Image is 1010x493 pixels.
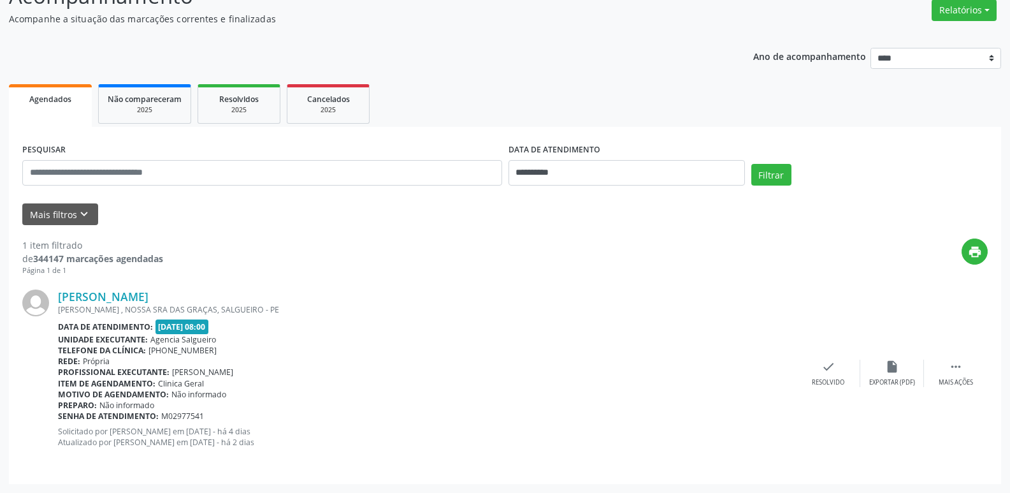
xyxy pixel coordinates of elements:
[58,378,155,389] b: Item de agendamento:
[9,12,703,26] p: Acompanhe a situação das marcações correntes e finalizadas
[150,334,216,345] span: Agencia Salgueiro
[171,389,226,400] span: Não informado
[509,140,600,160] label: DATA DE ATENDIMENTO
[58,334,148,345] b: Unidade executante:
[172,367,233,378] span: [PERSON_NAME]
[22,140,66,160] label: PESQUISAR
[77,207,91,221] i: keyboard_arrow_down
[812,378,844,387] div: Resolvido
[161,411,204,422] span: M02977541
[148,345,217,356] span: [PHONE_NUMBER]
[108,105,182,115] div: 2025
[29,94,71,105] span: Agendados
[22,290,49,316] img: img
[58,290,148,304] a: [PERSON_NAME]
[751,164,791,186] button: Filtrar
[83,356,110,367] span: Própria
[949,360,963,374] i: 
[58,304,797,315] div: [PERSON_NAME] , NOSSA SRA DAS GRAÇAS, SALGUEIRO - PE
[22,265,163,276] div: Página 1 de 1
[58,426,797,448] p: Solicitado por [PERSON_NAME] em [DATE] - há 4 dias Atualizado por [PERSON_NAME] em [DATE] - há 2 ...
[108,94,182,105] span: Não compareceram
[939,378,973,387] div: Mais ações
[58,389,169,400] b: Motivo de agendamento:
[885,360,899,374] i: insert_drive_file
[58,345,146,356] b: Telefone da clínica:
[219,94,259,105] span: Resolvidos
[99,400,154,411] span: Não informado
[22,252,163,265] div: de
[307,94,350,105] span: Cancelados
[296,105,360,115] div: 2025
[155,320,209,334] span: [DATE] 08:00
[158,378,204,389] span: Clinica Geral
[869,378,915,387] div: Exportar (PDF)
[58,321,153,332] b: Data de atendimento:
[821,360,835,374] i: check
[207,105,271,115] div: 2025
[962,239,988,265] button: print
[968,245,982,259] i: print
[58,367,170,378] b: Profissional executante:
[22,203,98,226] button: Mais filtroskeyboard_arrow_down
[58,356,80,367] b: Rede:
[753,48,866,64] p: Ano de acompanhamento
[22,239,163,252] div: 1 item filtrado
[33,253,163,265] strong: 344147 marcações agendadas
[58,400,97,411] b: Preparo:
[58,411,159,422] b: Senha de atendimento:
